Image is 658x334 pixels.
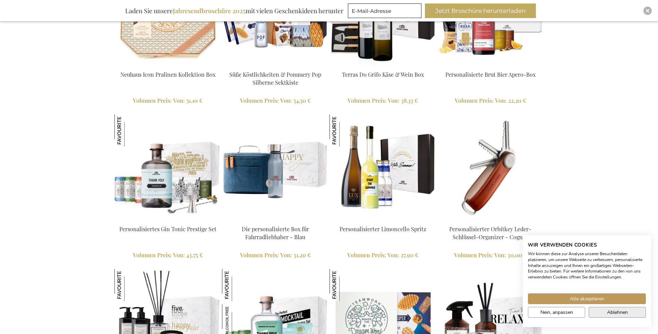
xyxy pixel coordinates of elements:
[133,251,172,259] span: Volumen Preis:
[494,251,506,259] span: Von
[495,97,507,104] span: Von
[114,115,146,147] img: Personalisiertes Gin Tonic Prestige Set
[540,309,573,316] span: Nein, anpassen
[437,115,544,222] img: Personalised Orbitkey Leather Key Organiser - Cognac
[342,71,424,78] a: Terras Do Grifo Käse & Wein Box
[340,225,426,233] a: Personalisierter Limoncello Spritz
[425,3,536,18] button: Jetzt Broschüre herunterladen
[388,97,400,104] span: Von
[348,3,424,20] form: marketing offers and promotions
[570,295,604,302] span: Alle akzeptieren
[330,251,436,259] a: Volumen Preis: Von 27,90 €
[280,97,292,104] span: Von
[186,251,203,259] span: 43,75 €
[229,71,321,86] a: Süße Köstlichkeiten & Pommery Pop Silberne Sektkiste
[508,97,526,104] span: 22,20 €
[401,251,418,259] span: 27,90 €
[114,97,221,105] a: Volumen Preis: Von 51,10 €
[445,71,536,78] a: Personalisierte Brut Bier Apero-Box
[589,307,646,318] button: Alle verweigern cookies
[455,97,494,104] span: Volumen Preis:
[173,251,185,259] span: Von
[240,97,279,104] span: Volumen Preis:
[449,225,531,241] a: Personalisierter Orbitkey Leder-Schlüssel-Organizer - Cognac
[114,62,221,69] a: Neuhaus Icon Pralinen Kollektion Box - Exclusive Business Gifts
[240,251,279,259] span: Volumen Preis:
[330,217,436,223] a: Personalised Limoncello Spritz Personalisierter Limoncello Spritz
[348,3,421,18] input: E-Mail-Adresse
[114,269,146,301] img: Atelier Rebul XL Raumduft-Box
[437,251,544,259] a: Volumen Preis: Von 30,00 €
[222,269,254,301] img: Personalisierter Alkoholfreier Gin & Tonic Apéro Box
[222,251,329,259] a: Volumen Preis: Von 31,20 €
[114,251,221,259] a: Volumen Preis: Von 43,75 €
[122,3,347,18] div: Laden Sie unsere mit vielen Geschenkideen herunter
[401,97,418,104] span: 38,35 €
[242,225,309,241] a: Die personalisierte Box für Fahrradliebhaber - Blau
[186,97,203,104] span: 51,10 €
[646,9,650,13] img: Close
[120,71,215,78] a: Neuhaus Icon Pralinen Kollektion Box
[528,251,646,280] p: Wir können diese zur Analyse unserer Besucherdaten platzieren, um unsere Webseite zu verbessern, ...
[528,242,646,248] h2: Wir verwenden Cookies
[528,293,646,304] button: Akzeptieren Sie alle cookies
[222,97,329,105] a: Volumen Preis: Von 54,50 €
[114,217,221,223] a: Personalised Gin Tonic Prestige Set Personalisiertes Gin Tonic Prestige Set
[528,307,585,318] button: cookie Einstellungen anpassen
[437,217,544,223] a: Personalised Orbitkey Leather Key Organiser - Cognac
[330,115,436,222] img: Personalised Limoncello Spritz
[348,97,386,104] span: Volumen Preis:
[293,97,311,104] span: 54,50 €
[173,7,246,15] b: Jahresendbroschüre 2025
[454,251,493,259] span: Volumen Preis:
[222,217,329,223] a: The Personalized Bike Lovers Box - Blue
[330,115,361,147] img: Personalisierter Limoncello Spritz
[133,97,172,104] span: Volumen Preis:
[293,251,311,259] span: 31,20 €
[643,7,652,15] div: Close
[437,97,544,105] a: Volumen Preis: Von 22,20 €
[280,251,292,259] span: Von
[330,269,361,301] img: Jules Destrooper Jules' Finest Geschenkbox
[607,309,628,316] span: Ablehnen
[114,115,221,222] img: Personalised Gin Tonic Prestige Set
[222,115,329,222] img: The Personalized Bike Lovers Box - Blue
[119,225,216,233] a: Personalisiertes Gin Tonic Prestige Set
[222,62,329,69] a: Sweet Delights & Pommery Pop Silver Champagne Box
[173,97,185,104] span: Von
[437,62,544,69] a: Personalised Champagne Beer Apero Box
[347,251,386,259] span: Volumen Preis:
[330,97,436,105] a: Volumen Preis: Von 38,35 €
[330,62,436,69] a: Terras Do Grifo Cheese & Wine Box
[387,251,399,259] span: Von
[507,251,527,259] span: 30,00 €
